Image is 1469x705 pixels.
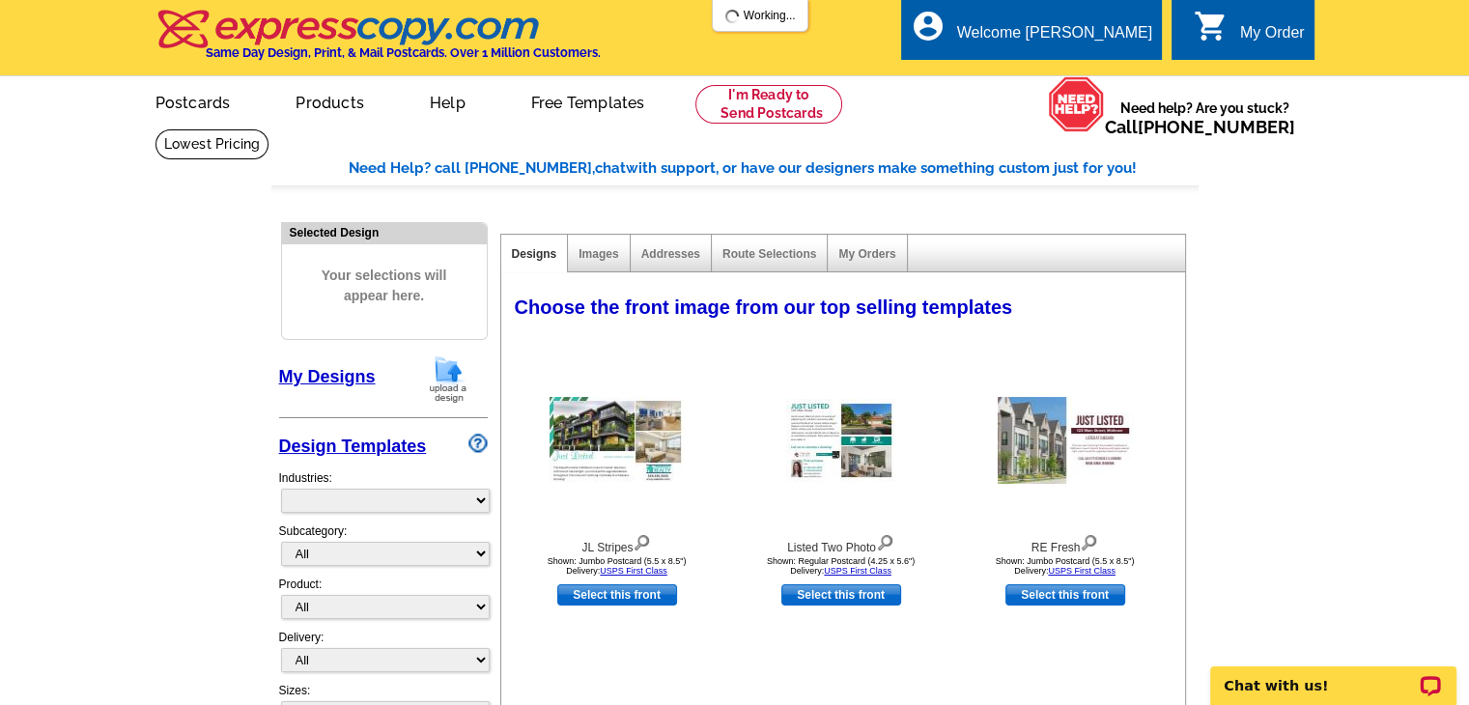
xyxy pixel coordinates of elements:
a: My Designs [279,367,376,386]
div: My Order [1240,24,1305,51]
img: RE Fresh [998,397,1133,484]
img: view design details [1080,530,1098,551]
img: view design details [876,530,894,551]
a: My Orders [838,247,895,261]
span: Call [1105,117,1295,137]
div: Delivery: [279,629,488,682]
a: USPS First Class [600,566,667,576]
div: Need Help? call [PHONE_NUMBER], with support, or have our designers make something custom just fo... [349,157,1199,180]
a: Same Day Design, Print, & Mail Postcards. Over 1 Million Customers. [155,23,601,60]
iframe: LiveChat chat widget [1198,644,1469,705]
a: Free Templates [500,78,676,124]
span: Need help? Are you stuck? [1105,99,1305,137]
a: shopping_cart My Order [1194,21,1305,45]
a: use this design [781,584,901,606]
a: Route Selections [722,247,816,261]
a: Design Templates [279,437,427,456]
div: Shown: Regular Postcard (4.25 x 5.6") Delivery: [735,556,947,576]
span: chat [595,159,626,177]
a: Products [265,78,395,124]
i: account_circle [911,9,946,43]
div: Subcategory: [279,522,488,576]
a: USPS First Class [824,566,891,576]
img: view design details [633,530,651,551]
div: Product: [279,576,488,629]
div: JL Stripes [511,530,723,556]
a: [PHONE_NUMBER] [1138,117,1295,137]
div: Shown: Jumbo Postcard (5.5 x 8.5") Delivery: [959,556,1172,576]
div: Listed Two Photo [735,530,947,556]
img: help [1048,76,1105,132]
i: shopping_cart [1194,9,1229,43]
div: Industries: [279,460,488,522]
a: Postcards [125,78,262,124]
a: use this design [557,584,677,606]
span: Choose the front image from our top selling templates [515,296,1013,318]
img: JL Stripes [550,397,685,484]
h4: Same Day Design, Print, & Mail Postcards. Over 1 Million Customers. [206,45,601,60]
a: Help [399,78,496,124]
a: Addresses [641,247,700,261]
span: Your selections will appear here. [297,246,472,325]
img: loading... [724,9,740,24]
img: design-wizard-help-icon.png [468,434,488,453]
div: Shown: Jumbo Postcard (5.5 x 8.5") Delivery: [511,556,723,576]
div: Welcome [PERSON_NAME] [957,24,1152,51]
img: Listed Two Photo [786,399,896,482]
a: USPS First Class [1048,566,1116,576]
div: RE Fresh [959,530,1172,556]
a: Designs [512,247,557,261]
div: Selected Design [282,223,487,241]
a: use this design [1005,584,1125,606]
img: upload-design [423,354,473,404]
a: Images [579,247,618,261]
